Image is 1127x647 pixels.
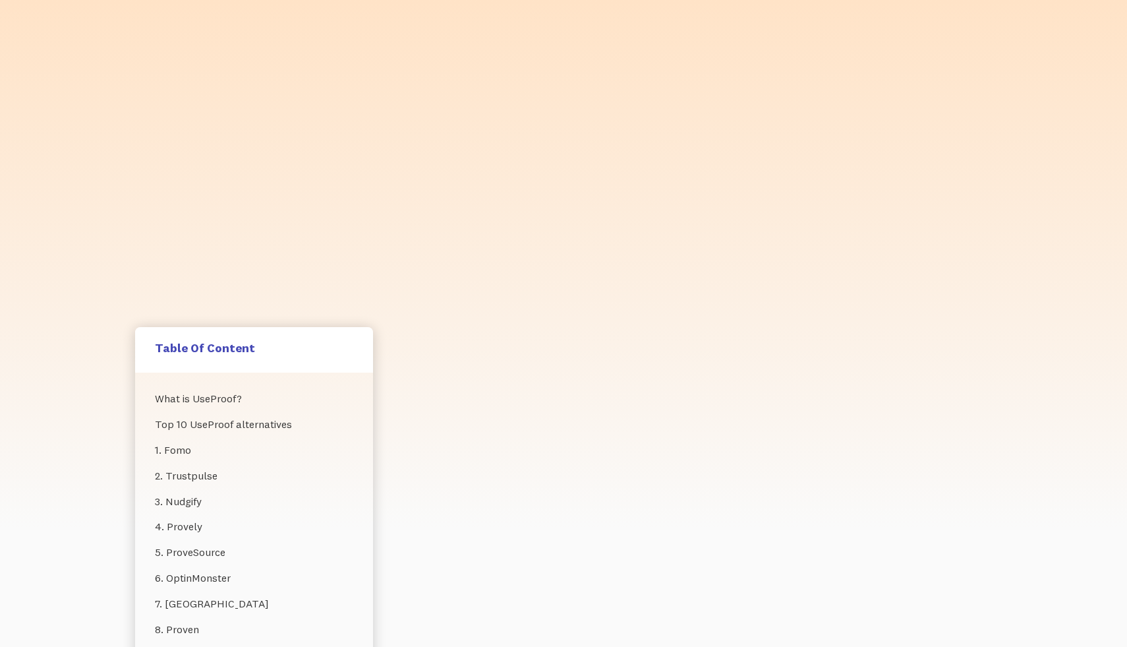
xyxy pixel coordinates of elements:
[155,340,353,355] h5: Table Of Content
[155,412,353,437] a: Top 10 UseProof alternatives
[155,489,353,514] a: 3. Nudgify
[155,565,353,591] a: 6. OptinMonster
[155,463,353,489] a: 2. Trustpulse
[155,539,353,565] a: 5. ProveSource
[155,386,353,412] a: What is UseProof?
[155,514,353,539] a: 4. Provely
[155,617,353,642] a: 8. Proven
[155,591,353,617] a: 7. [GEOGRAPHIC_DATA]
[155,437,353,463] a: 1. Fomo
